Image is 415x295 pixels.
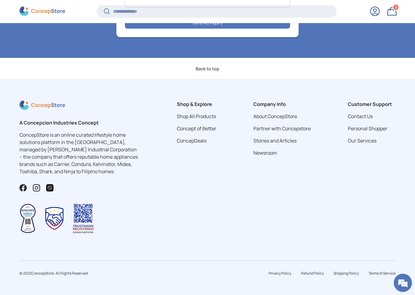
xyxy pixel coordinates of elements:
[19,203,36,234] img: Data Privacy Seal
[45,207,63,230] img: Trustmark Seal
[269,271,291,276] a: Privacy Policy
[19,271,88,276] span: © 2025 . All Rights Reserved
[177,113,216,120] a: Shop All Products
[253,125,311,132] a: Partner with Concepstore
[348,125,387,132] a: Personal Shopper
[348,113,373,120] a: Contact Us
[177,125,216,132] a: Concept of Better
[253,149,277,156] a: Newsroom
[348,137,376,144] a: Our Services
[334,271,359,276] a: Shipping Policy
[19,119,140,126] h2: A Concepcion Industries Concept
[369,271,396,276] a: Terms of Service
[19,7,65,16] img: ConcepStore
[32,271,54,276] a: ConcepStore
[253,137,297,144] a: Stories and Articles
[177,137,207,144] a: ConcepDeals
[73,203,94,234] img: Trustmark QR
[395,5,397,10] span: 2
[19,131,140,175] p: ConcepStore is an online curated lifestyle home solutions platform in the [GEOGRAPHIC_DATA], mana...
[253,113,297,120] a: About ConcepStore
[301,271,324,276] a: Refund Policy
